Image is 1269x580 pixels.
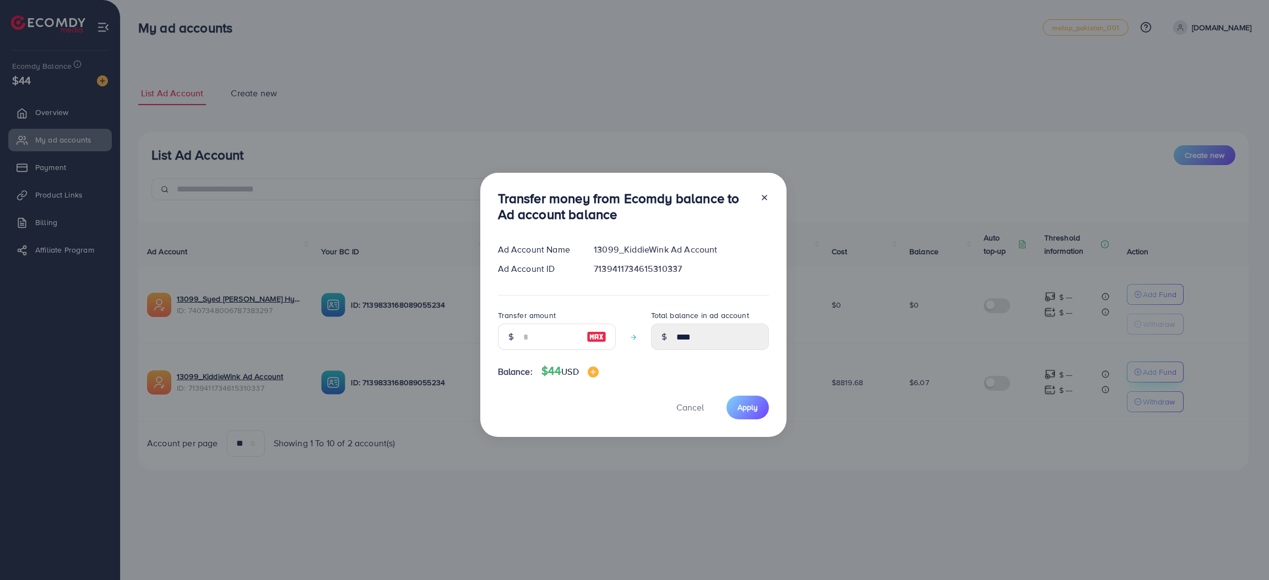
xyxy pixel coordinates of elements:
[498,310,556,321] label: Transfer amount
[561,365,578,377] span: USD
[585,262,777,275] div: 7139411734615310337
[498,365,533,378] span: Balance:
[585,243,777,256] div: 13099_KiddieWink Ad Account
[1222,530,1261,572] iframe: Chat
[498,190,751,222] h3: Transfer money from Ecomdy balance to Ad account balance
[651,310,749,321] label: Total balance in ad account
[737,402,758,413] span: Apply
[588,366,599,377] img: image
[726,396,769,419] button: Apply
[587,330,606,343] img: image
[541,364,599,378] h4: $44
[663,396,718,419] button: Cancel
[676,401,704,413] span: Cancel
[489,262,585,275] div: Ad Account ID
[489,243,585,256] div: Ad Account Name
